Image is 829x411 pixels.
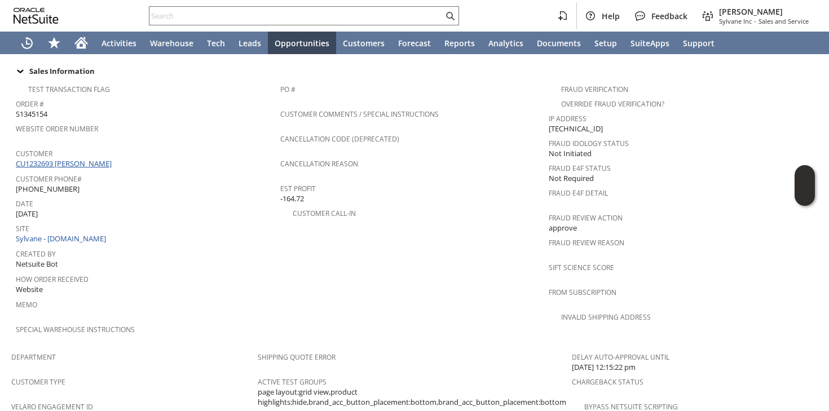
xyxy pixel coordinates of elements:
[11,64,818,78] td: Sales Information
[143,32,200,54] a: Warehouse
[438,32,482,54] a: Reports
[754,17,756,25] span: -
[16,109,47,120] span: S1345154
[16,199,33,209] a: Date
[561,85,628,94] a: Fraud Verification
[275,38,329,48] span: Opportunities
[537,38,581,48] span: Documents
[258,352,336,362] a: Shipping Quote Error
[95,32,143,54] a: Activities
[624,32,676,54] a: SuiteApps
[16,325,135,334] a: Special Warehouse Instructions
[549,223,577,233] span: approve
[549,238,624,248] a: Fraud Review Reason
[14,8,59,24] svg: logo
[549,123,603,134] span: [TECHNICAL_ID]
[232,32,268,54] a: Leads
[572,377,643,387] a: Chargeback Status
[336,32,391,54] a: Customers
[549,139,629,148] a: Fraud Idology Status
[444,38,475,48] span: Reports
[258,377,327,387] a: Active Test Groups
[41,32,68,54] div: Shortcuts
[293,209,356,218] a: Customer Call-in
[572,362,636,373] span: [DATE] 12:15:22 pm
[16,184,80,195] span: [PHONE_NUMBER]
[16,233,109,244] a: Sylvane - [DOMAIN_NAME]
[280,193,304,204] span: -164.72
[719,6,809,17] span: [PERSON_NAME]
[549,263,614,272] a: Sift Science Score
[683,38,715,48] span: Support
[16,224,29,233] a: Site
[11,64,813,78] div: Sales Information
[20,36,34,50] svg: Recent Records
[150,38,193,48] span: Warehouse
[14,32,41,54] a: Recent Records
[16,275,89,284] a: How Order Received
[74,36,88,50] svg: Home
[588,32,624,54] a: Setup
[561,312,651,322] a: Invalid Shipping Address
[676,32,721,54] a: Support
[149,9,443,23] input: Search
[443,9,457,23] svg: Search
[16,209,38,219] span: [DATE]
[398,38,431,48] span: Forecast
[602,11,620,21] span: Help
[280,85,296,94] a: PO #
[488,38,523,48] span: Analytics
[594,38,617,48] span: Setup
[549,114,587,123] a: IP Address
[482,32,530,54] a: Analytics
[239,38,261,48] span: Leads
[11,377,65,387] a: Customer Type
[795,165,815,206] iframe: Click here to launch Oracle Guided Learning Help Panel
[200,32,232,54] a: Tech
[11,352,56,362] a: Department
[16,158,114,169] a: CU1232693 [PERSON_NAME]
[68,32,95,54] a: Home
[16,284,43,295] span: Website
[549,173,594,184] span: Not Required
[651,11,687,21] span: Feedback
[28,85,110,94] a: Test Transaction Flag
[759,17,809,25] span: Sales and Service
[16,124,98,134] a: Website Order Number
[102,38,136,48] span: Activities
[572,352,669,362] a: Delay Auto-Approval Until
[719,17,752,25] span: Sylvane Inc
[561,99,664,109] a: Override Fraud Verification?
[16,300,37,310] a: Memo
[268,32,336,54] a: Opportunities
[343,38,385,48] span: Customers
[795,186,815,206] span: Oracle Guided Learning Widget. To move around, please hold and drag
[549,288,616,297] a: From Subscription
[16,174,82,184] a: Customer Phone#
[549,148,592,159] span: Not Initiated
[280,184,316,193] a: Est Profit
[16,259,58,269] span: Netsuite Bot
[47,36,61,50] svg: Shortcuts
[207,38,225,48] span: Tech
[280,134,399,144] a: Cancellation Code (deprecated)
[630,38,669,48] span: SuiteApps
[16,249,56,259] a: Created By
[258,387,566,408] span: page layout:grid view,product highlights:hide,brand_acc_button_placement:bottom,brand_acc_button_...
[549,213,623,223] a: Fraud Review Action
[391,32,438,54] a: Forecast
[549,163,611,173] a: Fraud E4F Status
[530,32,588,54] a: Documents
[280,159,358,169] a: Cancellation Reason
[549,188,608,198] a: Fraud E4F Detail
[16,99,44,109] a: Order #
[16,149,52,158] a: Customer
[280,109,439,119] a: Customer Comments / Special Instructions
